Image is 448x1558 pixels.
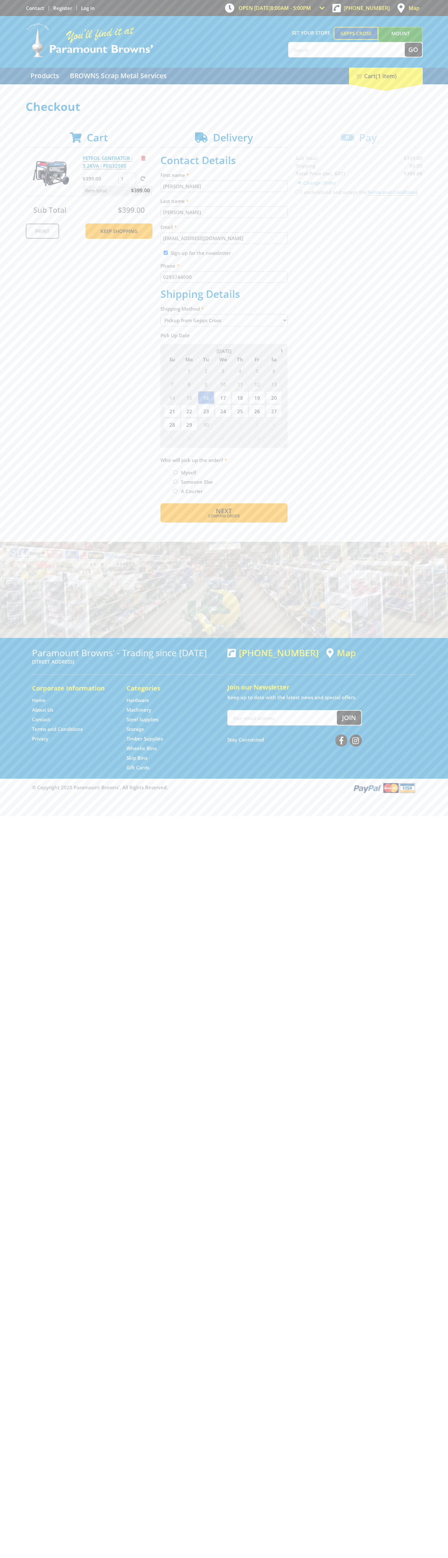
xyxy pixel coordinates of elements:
[198,391,214,404] span: 16
[405,43,422,57] button: Go
[160,154,288,166] h2: Contact Details
[249,418,265,431] span: 3
[232,378,248,390] span: 11
[173,480,177,484] input: Please select who will pick up the order.
[232,355,248,364] span: Th
[213,130,253,144] span: Delivery
[26,100,423,113] h1: Checkout
[53,5,72,11] a: Go to the registration page
[160,456,288,464] label: Who will pick up the order?
[289,43,405,57] input: Search
[271,4,311,12] span: 8:00am - 5:00pm
[160,262,288,270] label: Phone
[227,648,319,658] div: [PHONE_NUMBER]
[160,171,288,179] label: First name
[126,764,149,771] a: Go to the Gift Cards page
[26,22,154,58] img: Paramount Browns'
[232,405,248,417] span: 25
[266,431,282,444] span: 11
[232,431,248,444] span: 9
[160,331,288,339] label: Pick Up Date
[160,503,288,523] button: Next Confirm order
[232,418,248,431] span: 2
[215,418,231,431] span: 1
[232,391,248,404] span: 18
[160,223,288,231] label: Email
[164,364,180,377] span: 31
[249,364,265,377] span: 5
[173,489,177,493] input: Please select who will pick up the order.
[32,684,114,693] h5: Corporate Information
[126,755,147,761] a: Go to the Skip Bins page
[164,378,180,390] span: 7
[266,355,282,364] span: Sa
[173,470,177,474] input: Please select who will pick up the order.
[376,72,397,80] span: (1 item)
[160,197,288,205] label: Last name
[181,364,197,377] span: 1
[215,431,231,444] span: 8
[228,711,337,725] input: Your email address
[171,250,231,256] label: Sign up for the newsletter
[32,707,53,713] a: Go to the About Us page
[32,735,48,742] a: Go to the Privacy page
[86,223,152,239] a: Keep Shopping
[216,507,232,515] span: Next
[239,4,311,12] span: OPEN [DATE]
[118,205,145,215] span: $399.00
[126,745,157,752] a: Go to the Wheelie Bins page
[83,155,133,169] a: PETROL GENERATOR - 3.2KVA - PEG3250S
[266,418,282,431] span: 4
[181,378,197,390] span: 8
[232,364,248,377] span: 4
[65,68,171,84] a: Go to the BROWNS Scrap Metal Services page
[131,186,150,195] span: $399.00
[288,27,334,38] span: Set your store
[33,205,66,215] span: Sub Total
[198,418,214,431] span: 30
[266,378,282,390] span: 13
[160,271,288,283] input: Please enter your telephone number.
[164,431,180,444] span: 5
[266,391,282,404] span: 20
[126,697,149,704] a: Go to the Hardware page
[164,355,180,364] span: Su
[249,405,265,417] span: 26
[164,405,180,417] span: 21
[126,707,151,713] a: Go to the Machinery page
[26,5,44,11] a: Go to the Contact page
[349,68,423,84] div: Cart
[126,684,208,693] h5: Categories
[179,467,198,478] label: Myself
[179,486,205,497] label: A Courier
[174,514,274,518] span: Confirm order
[249,355,265,364] span: Fr
[215,391,231,404] span: 17
[334,27,378,40] a: Gepps Cross
[81,5,95,11] a: Log in
[198,431,214,444] span: 7
[215,364,231,377] span: 3
[266,364,282,377] span: 6
[32,648,221,658] h3: Paramount Browns' - Trading since [DATE]
[181,405,197,417] span: 22
[26,68,64,84] a: Go to the Products page
[26,782,423,794] div: ® Copyright 2025 Paramount Browns'. All Rights Reserved.
[83,186,152,195] p: Item total:
[227,693,416,701] p: Keep up to date with the latest news and special offers.
[164,391,180,404] span: 14
[266,405,282,417] span: 27
[249,431,265,444] span: 10
[249,378,265,390] span: 12
[337,711,361,725] button: Join
[227,683,416,692] h5: Join our Newsletter
[198,378,214,390] span: 9
[160,232,288,244] input: Please enter your email address.
[249,391,265,404] span: 19
[126,735,163,742] a: Go to the Timber Supplies page
[215,355,231,364] span: We
[32,154,70,193] img: PETROL GENERATOR - 3.2KVA - PEG3250S
[87,130,108,144] span: Cart
[160,206,288,218] input: Please enter your last name.
[160,288,288,300] h2: Shipping Details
